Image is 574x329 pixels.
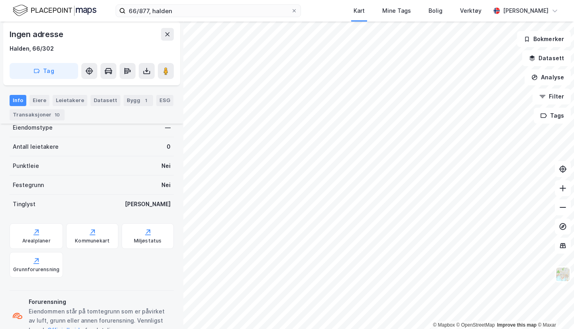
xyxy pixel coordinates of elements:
button: Datasett [522,50,571,66]
div: Datasett [90,95,120,106]
div: Eiere [29,95,49,106]
div: Arealplaner [22,238,51,244]
div: Info [10,95,26,106]
a: Mapbox [433,322,455,328]
div: Festegrunn [13,180,44,190]
div: Transaksjoner [10,109,65,120]
div: Bygg [124,95,153,106]
div: [PERSON_NAME] [125,199,171,209]
a: OpenStreetMap [456,322,495,328]
div: Tinglyst [13,199,35,209]
div: Kommunekart [75,238,110,244]
div: Leietakere [53,95,87,106]
img: Z [555,267,570,282]
div: 10 [53,111,61,119]
div: [PERSON_NAME] [503,6,548,16]
div: 1 [142,97,150,104]
div: 0 [167,142,171,152]
div: — [165,123,171,132]
button: Bokmerker [517,31,571,47]
div: Nei [161,161,171,171]
a: Improve this map [497,322,537,328]
div: Forurensning [29,297,171,307]
input: Søk på adresse, matrikkel, gårdeiere, leietakere eller personer [126,5,291,17]
div: Miljøstatus [134,238,162,244]
div: Antall leietakere [13,142,59,152]
img: logo.f888ab2527a4732fd821a326f86c7f29.svg [13,4,96,18]
button: Tag [10,63,78,79]
div: Nei [161,180,171,190]
div: Kart [354,6,365,16]
div: Grunnforurensning [13,266,59,273]
button: Filter [533,89,571,104]
div: Eiendomstype [13,123,53,132]
div: ESG [156,95,173,106]
div: Ingen adresse [10,28,65,41]
div: Verktøy [460,6,482,16]
button: Tags [534,108,571,124]
div: Bolig [429,6,442,16]
div: Mine Tags [382,6,411,16]
div: Punktleie [13,161,39,171]
iframe: Chat Widget [534,291,574,329]
button: Analyse [525,69,571,85]
div: Kontrollprogram for chat [534,291,574,329]
div: Halden, 66/302 [10,44,54,53]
